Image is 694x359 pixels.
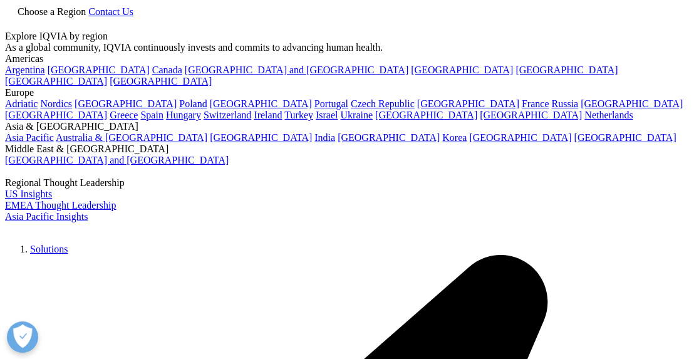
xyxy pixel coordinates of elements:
[56,132,207,143] a: Australia & [GEOGRAPHIC_DATA]
[110,110,138,120] a: Greece
[18,6,86,17] span: Choose a Region
[469,132,571,143] a: [GEOGRAPHIC_DATA]
[5,155,229,165] a: [GEOGRAPHIC_DATA] and [GEOGRAPHIC_DATA]
[417,98,519,109] a: [GEOGRAPHIC_DATA]
[584,110,633,120] a: Netherlands
[5,110,107,120] a: [GEOGRAPHIC_DATA]
[204,110,251,120] a: Switzerland
[5,200,116,211] a: EMEA Thought Leadership
[5,31,689,42] div: Explore IQVIA by region
[5,143,689,155] div: Middle East & [GEOGRAPHIC_DATA]
[5,76,107,86] a: [GEOGRAPHIC_DATA]
[210,132,312,143] a: [GEOGRAPHIC_DATA]
[5,65,45,75] a: Argentina
[351,98,415,109] a: Czech Republic
[140,110,163,120] a: Spain
[166,110,201,120] a: Hungary
[88,6,133,17] a: Contact Us
[411,65,513,75] a: [GEOGRAPHIC_DATA]
[581,98,683,109] a: [GEOGRAPHIC_DATA]
[254,110,282,120] a: Ireland
[522,98,549,109] a: France
[375,110,477,120] a: [GEOGRAPHIC_DATA]
[179,98,207,109] a: Poland
[442,132,467,143] a: Korea
[75,98,177,109] a: [GEOGRAPHIC_DATA]
[515,65,618,75] a: [GEOGRAPHIC_DATA]
[40,98,72,109] a: Nordics
[7,321,38,353] button: Open Preferences
[185,65,408,75] a: [GEOGRAPHIC_DATA] and [GEOGRAPHIC_DATA]
[5,42,689,53] div: As a global community, IQVIA continuously invests and commits to advancing human health.
[552,98,579,109] a: Russia
[480,110,582,120] a: [GEOGRAPHIC_DATA]
[5,53,689,65] div: Americas
[30,244,68,254] a: Solutions
[284,110,313,120] a: Turkey
[5,87,689,98] div: Europe
[574,132,676,143] a: [GEOGRAPHIC_DATA]
[110,76,212,86] a: [GEOGRAPHIC_DATA]
[152,65,182,75] a: Canada
[210,98,312,109] a: [GEOGRAPHIC_DATA]
[5,211,88,222] a: Asia Pacific Insights
[338,132,440,143] a: [GEOGRAPHIC_DATA]
[5,98,38,109] a: Adriatic
[48,65,150,75] a: [GEOGRAPHIC_DATA]
[314,132,335,143] a: India
[5,189,52,199] a: US Insights
[5,121,689,132] div: Asia & [GEOGRAPHIC_DATA]
[5,177,689,189] div: Regional Thought Leadership
[316,110,338,120] a: Israel
[341,110,373,120] a: Ukraine
[314,98,348,109] a: Portugal
[5,132,54,143] a: Asia Pacific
